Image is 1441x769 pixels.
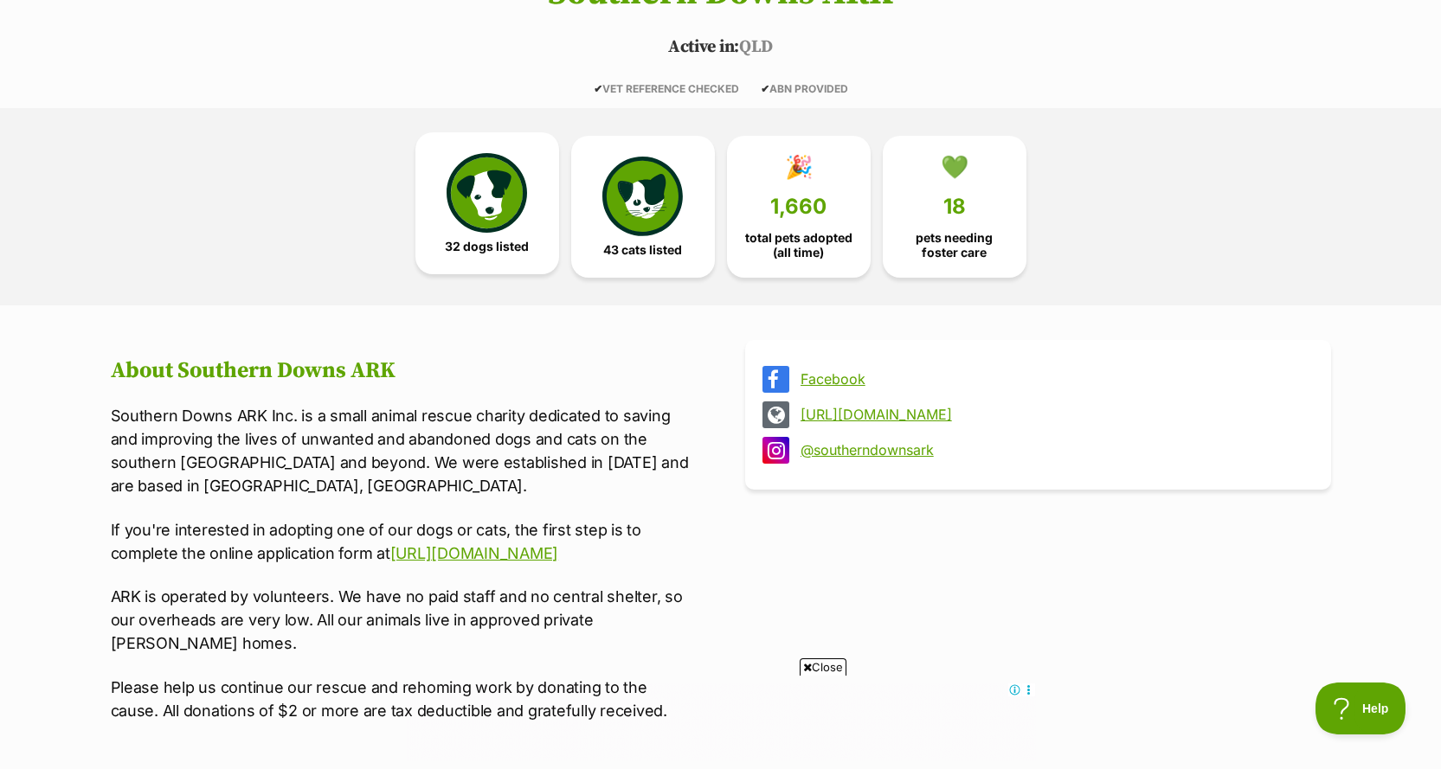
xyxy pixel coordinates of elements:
[727,136,871,278] a: 🎉 1,660 total pets adopted (all time)
[800,658,846,676] span: Close
[415,132,559,274] a: 32 dogs listed
[668,36,739,58] span: Active in:
[111,676,697,722] p: Please help us continue our rescue and rehoming work by donating to the cause. All donations of $...
[571,136,715,278] a: 43 cats listed
[111,518,697,565] p: If you're interested in adopting one of our dogs or cats, the first step is to complete the onlin...
[883,136,1026,278] a: 💚 18 pets needing foster care
[801,407,1307,422] a: [URL][DOMAIN_NAME]
[390,544,558,562] a: [URL][DOMAIN_NAME]
[742,231,856,259] span: total pets adopted (all time)
[801,371,1307,387] a: Facebook
[111,358,697,384] h2: About Southern Downs ARK
[785,154,813,180] div: 🎉
[406,682,1036,760] iframe: Advertisement
[801,442,1307,458] a: @southerndownsark
[111,585,697,655] p: ARK is operated by volunteers. We have no paid staff and no central shelter, so our overheads are...
[445,240,529,253] span: 32 dogs listed
[602,157,682,236] img: cat-icon-068c71abf8fe30c970a85cd354bc8e23425d12f6e8612795f06af48be43a487a.svg
[761,82,848,95] span: ABN PROVIDED
[447,153,526,233] img: petrescue-icon-eee76f85a60ef55c4a1927667547b313a7c0e82042636edf73dce9c88f694885.svg
[594,82,739,95] span: VET REFERENCE CHECKED
[603,243,682,257] span: 43 cats listed
[111,404,697,497] p: Southern Downs ARK Inc. is a small animal rescue charity dedicated to saving and improving the li...
[594,82,602,95] icon: ✔
[770,195,827,219] span: 1,660
[943,195,966,219] span: 18
[85,35,1357,61] p: QLD
[1316,682,1406,734] iframe: Help Scout Beacon - Open
[897,231,1012,259] span: pets needing foster care
[761,82,769,95] icon: ✔
[941,154,968,180] div: 💚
